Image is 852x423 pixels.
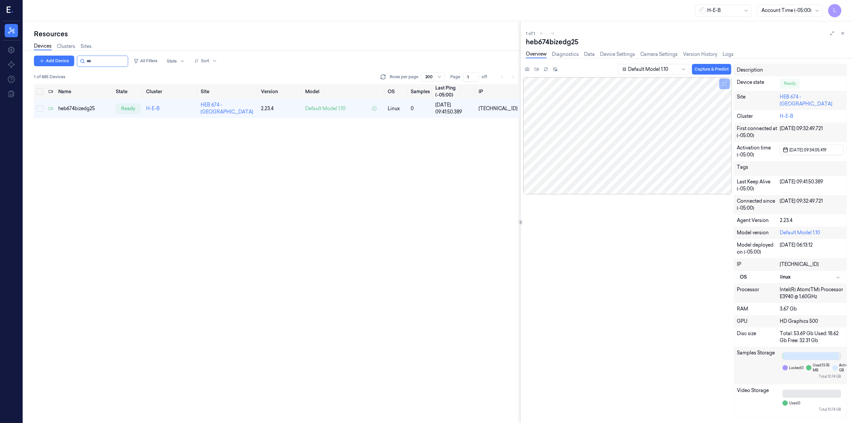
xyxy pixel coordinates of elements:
th: Name [56,84,113,99]
div: First connected at (-05:00) [737,125,779,139]
a: H-E-B [146,106,160,111]
span: Default Model 1.10 [305,105,345,112]
div: [TECHNICAL_ID] [780,261,844,268]
div: Total: 10.74 GB [782,374,841,379]
a: Camera Settings [640,51,678,58]
button: Select row [37,105,43,112]
a: Diagnostics [552,51,579,58]
span: Used: 0 [789,401,800,406]
div: Cluster [737,113,779,120]
button: [DATE] 09:34:05.419 [780,144,844,155]
div: 3.67 Gb [780,306,844,313]
a: Logs [723,51,734,58]
span: of 1 [482,74,492,80]
span: Locked: 0 [789,365,803,370]
div: Processor [737,286,779,300]
a: Clusters [57,43,75,50]
th: Model [303,84,385,99]
th: IP [476,84,520,99]
div: Activation time (-05:00) [737,144,779,158]
div: Disc size [737,330,779,344]
button: Capture & Predict [692,64,731,75]
div: Resources [34,29,520,39]
p: linux [388,105,406,112]
button: Add Device [34,56,74,66]
div: 2.23.4 [261,105,300,112]
th: Version [258,84,303,99]
a: HEB 674 - [GEOGRAPHIC_DATA] [780,94,832,107]
div: Tags [737,164,779,173]
a: HEB 674 - [GEOGRAPHIC_DATA] [201,102,253,115]
div: RAM [737,306,779,313]
div: ready [116,103,141,114]
th: Site [198,84,258,99]
div: [DATE] 06:13:12 [780,242,844,256]
div: Site [737,94,779,107]
div: [DATE] 09:32:49.721 [780,198,844,212]
button: L [828,4,841,17]
a: Device Settings [600,51,635,58]
div: heb674bizedg25 [58,105,110,112]
div: Samples Storage [737,349,779,382]
a: Sites [81,43,92,50]
div: OS [740,274,780,281]
div: Model deployed on (-05:00) [737,242,779,256]
span: Used: 13.05 MB [813,363,830,373]
div: Agent Version [737,217,779,224]
a: Version History [683,51,717,58]
div: 2.23.4 [780,217,844,224]
button: All Filters [131,56,160,66]
th: Last Ping (-05:00) [433,84,476,99]
th: Samples [408,84,433,99]
div: HD Graphics 500 [780,318,844,325]
span: [DATE] 09:34:05.419 [788,147,826,153]
div: [DATE] 09:41:50.389 [435,102,473,115]
th: State [113,84,143,99]
div: [TECHNICAL_ID] [479,105,518,112]
th: OS [385,84,408,99]
div: Total: 53.69 Gb Used: 18.62 Gb Free: 32.31 Gb [780,330,844,344]
div: Connected since (-05:00) [737,198,779,212]
div: Intel(R) Atom(TM) Processor E3940 @ 1.60GHz [780,286,844,300]
span: Page [450,74,460,80]
div: Total: 10.74 GB [782,407,841,412]
div: 0 [411,105,430,112]
div: Default Model 1.10 [780,229,844,236]
div: Video Storage [737,387,779,415]
div: Model version [737,229,779,236]
a: H-E-B [780,113,793,119]
span: 1 of 1 [526,31,535,36]
div: heb674bizedg25 [526,37,847,47]
nav: pagination [498,72,518,82]
div: Description [737,67,779,74]
div: [DATE] 09:41:50.389 [780,178,844,192]
button: OSlinux [737,271,843,283]
div: Last Keep Alive (-05:00) [737,178,779,192]
div: [DATE] 09:32:49.721 [780,125,844,139]
div: linux [780,274,841,281]
a: Devices [34,43,52,50]
div: Device state [737,79,779,88]
div: GPU [737,318,779,325]
p: Rows per page [390,74,418,80]
div: IP [737,261,779,268]
a: Overview [526,51,546,58]
div: Ready [780,79,800,88]
a: Data [584,51,595,58]
th: Cluster [143,84,198,99]
button: Select all [37,88,43,95]
span: 1 of 885 Devices [34,74,65,80]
